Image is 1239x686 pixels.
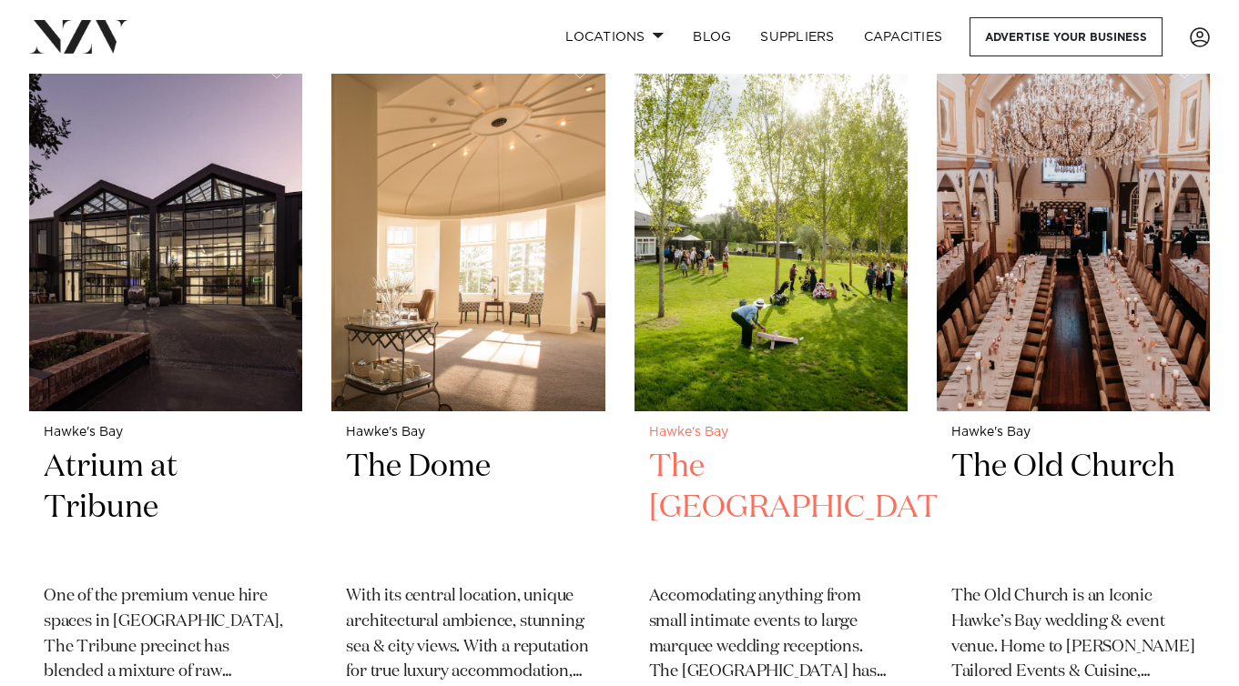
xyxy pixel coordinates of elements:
[29,20,128,53] img: nzv-logo.png
[951,584,1195,686] p: The Old Church is an Iconic Hawke’s Bay wedding & event venue. Home to [PERSON_NAME] Tailored Eve...
[649,584,893,686] p: Accomodating anything from small intimate events to large marquee wedding receptions. The [GEOGRA...
[649,426,893,439] small: Hawke's Bay
[346,447,590,570] h2: The Dome
[970,17,1163,56] a: Advertise your business
[44,426,288,439] small: Hawke's Bay
[746,17,848,56] a: SUPPLIERS
[44,584,288,686] p: One of the premium venue hire spaces in [GEOGRAPHIC_DATA], The Tribune precinct has blended a mix...
[951,426,1195,439] small: Hawke's Bay
[551,17,678,56] a: Locations
[678,17,746,56] a: BLOG
[346,584,590,686] p: With its central location, unique architectural ambience, stunning sea & city views. With a reput...
[951,447,1195,570] h2: The Old Church
[849,17,958,56] a: Capacities
[649,447,893,570] h2: The [GEOGRAPHIC_DATA]
[44,447,288,570] h2: Atrium at Tribune
[346,426,590,439] small: Hawke's Bay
